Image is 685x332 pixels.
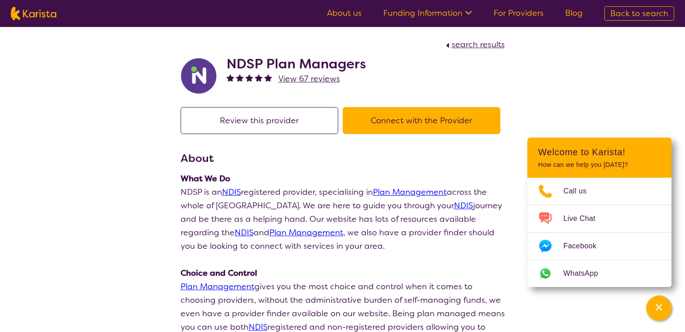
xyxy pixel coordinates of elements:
span: Facebook [563,239,607,253]
img: ryxpuxvt8mh1enfatjpo.png [181,58,217,94]
a: Web link opens in a new tab. [527,260,671,287]
img: fullstar [236,74,244,81]
p: How can we help you [DATE]? [538,161,661,169]
img: fullstar [245,74,253,81]
span: WhatsApp [563,267,609,280]
a: Blog [565,8,583,18]
a: NDIS [235,227,254,238]
div: Channel Menu [527,138,671,287]
a: Plan Management [181,281,254,292]
button: Review this provider [181,107,338,134]
button: Connect with the Provider [343,107,500,134]
a: Connect with the Provider [343,115,505,126]
span: Back to search [610,8,668,19]
a: For Providers [494,8,544,18]
h2: Welcome to Karista! [538,147,661,157]
a: Plan Management [373,187,447,197]
a: search results [444,39,505,50]
img: fullstar [255,74,263,81]
strong: Choice and Control [181,268,257,278]
img: fullstar [264,74,272,81]
p: NDSP is an registered provider, specialising in across the whole of [GEOGRAPHIC_DATA]. We are her... [181,185,505,253]
span: search results [452,39,505,50]
a: Review this provider [181,115,343,126]
a: About us [327,8,362,18]
img: fullstar [227,74,234,81]
h3: About [181,150,505,166]
a: Back to search [604,6,674,21]
span: Call us [563,184,598,198]
a: NDIS [454,200,473,211]
img: Karista logo [11,7,56,20]
ul: Choose channel [527,178,671,287]
h2: NDSP Plan Managers [227,56,366,72]
a: NDIS [222,187,241,197]
a: View 67 reviews [278,72,340,85]
span: Live Chat [563,212,606,225]
span: View 67 reviews [278,73,340,84]
a: Plan Management [269,227,343,238]
button: Channel Menu [646,296,671,321]
strong: What We Do [181,173,230,184]
a: Funding Information [383,8,472,18]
